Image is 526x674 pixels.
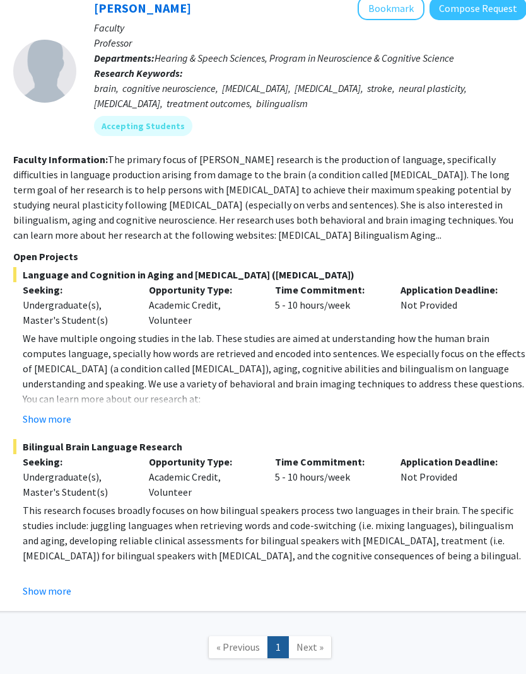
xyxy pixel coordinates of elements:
div: Not Provided [391,282,517,328]
button: Show more [23,411,71,426]
p: Seeking: [23,282,130,297]
b: Departments: [94,52,155,64]
fg-read-more: The primary focus of [PERSON_NAME] research is the production of language, specifically difficult... [13,153,513,241]
a: Previous Page [208,636,268,658]
p: Opportunity Type: [149,282,256,297]
div: 5 - 10 hours/week [266,282,392,328]
p: Opportunity Type: [149,454,256,469]
button: Show more [23,583,71,598]
a: Next Page [288,636,332,658]
span: Next » [296,641,324,653]
div: Undergraduate(s), Master's Student(s) [23,469,130,500]
p: Time Commitment: [275,454,382,469]
div: Academic Credit, Volunteer [139,282,266,328]
mat-chip: Accepting Students [94,116,192,136]
div: 5 - 10 hours/week [266,454,392,500]
p: Time Commitment: [275,282,382,297]
div: Undergraduate(s), Master's Student(s) [23,297,130,328]
p: Application Deadline: [400,454,508,469]
p: Seeking: [23,454,130,469]
b: Research Keywords: [94,67,183,79]
iframe: Chat [9,617,54,665]
a: 1 [267,636,289,658]
div: Academic Credit, Volunteer [139,454,266,500]
p: Application Deadline: [400,282,508,297]
div: Not Provided [391,454,517,500]
span: « Previous [216,641,260,653]
b: Faculty Information: [13,153,108,166]
span: Hearing & Speech Sciences, Program in Neuroscience & Cognitive Science [155,52,454,64]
